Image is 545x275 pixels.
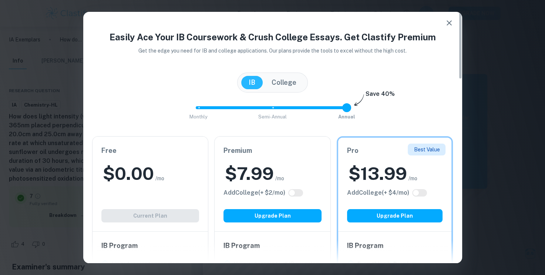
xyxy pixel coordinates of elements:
h2: $ 13.99 [349,162,407,185]
h4: Easily Ace Your IB Coursework & Crush College Essays. Get Clastify Premium [92,30,453,44]
span: /mo [408,174,417,182]
button: Upgrade Plan [347,209,443,222]
img: subscription-arrow.svg [354,94,364,107]
span: Annual [338,114,355,120]
span: Monthly [189,114,208,120]
h2: $ 7.99 [225,162,274,185]
span: /mo [275,174,284,182]
button: Upgrade Plan [223,209,322,222]
h6: Click to see all the additional College features. [347,188,409,197]
span: /mo [155,174,164,182]
span: Semi-Annual [258,114,287,120]
h6: Free [101,145,199,156]
p: Best Value [414,145,440,154]
h6: Save 40% [366,90,395,102]
h6: Pro [347,145,443,156]
button: College [264,76,304,89]
h6: Premium [223,145,322,156]
h2: $ 0.00 [103,162,154,185]
p: Get the edge you need for IB and college applications. Our plans provide the tools to excel witho... [128,47,417,55]
button: IB [241,76,263,89]
h6: Click to see all the additional College features. [223,188,285,197]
